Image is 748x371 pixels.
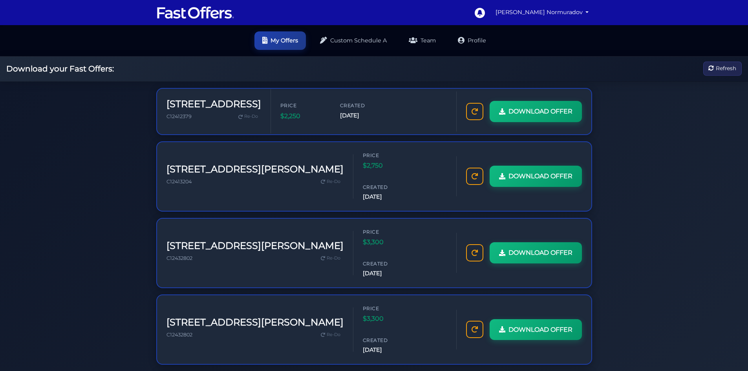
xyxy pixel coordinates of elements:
span: Re-Do [327,255,340,262]
span: $2,750 [363,161,410,171]
span: Price [363,152,410,159]
span: $3,300 [363,314,410,324]
span: C12432802 [166,255,192,261]
span: DOWNLOAD OFFER [508,248,572,258]
span: [DATE] [363,269,410,278]
a: Re-Do [235,111,261,122]
a: Re-Do [318,177,344,187]
span: Created [363,336,410,344]
span: C12412379 [166,113,192,119]
h3: [STREET_ADDRESS][PERSON_NAME] [166,317,344,328]
span: $3,300 [363,237,410,247]
span: Price [363,305,410,312]
h2: Download your Fast Offers: [6,64,114,73]
a: My Offers [254,31,306,50]
span: Created [363,183,410,191]
a: Re-Do [318,253,344,263]
span: Re-Do [327,331,340,338]
span: DOWNLOAD OFFER [508,325,572,335]
a: [PERSON_NAME] Normuradov [492,5,592,20]
span: DOWNLOAD OFFER [508,171,572,181]
a: Re-Do [318,330,344,340]
span: Price [363,228,410,236]
span: C12432802 [166,332,192,338]
span: C12413204 [166,179,192,185]
a: DOWNLOAD OFFER [490,101,582,122]
span: [DATE] [363,192,410,201]
span: Refresh [716,64,736,73]
span: DOWNLOAD OFFER [508,106,572,117]
span: $2,250 [280,111,327,121]
a: Team [401,31,444,50]
span: Created [340,102,387,109]
h3: [STREET_ADDRESS][PERSON_NAME] [166,164,344,175]
a: Profile [450,31,494,50]
button: Refresh [703,62,742,76]
h3: [STREET_ADDRESS][PERSON_NAME] [166,240,344,252]
a: DOWNLOAD OFFER [490,319,582,340]
h3: [STREET_ADDRESS] [166,99,261,110]
span: Price [280,102,327,109]
span: Created [363,260,410,267]
span: Re-Do [327,178,340,185]
a: Custom Schedule A [312,31,395,50]
a: DOWNLOAD OFFER [490,166,582,187]
a: DOWNLOAD OFFER [490,242,582,263]
span: Re-Do [244,113,258,120]
span: [DATE] [363,345,410,355]
span: [DATE] [340,111,387,120]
